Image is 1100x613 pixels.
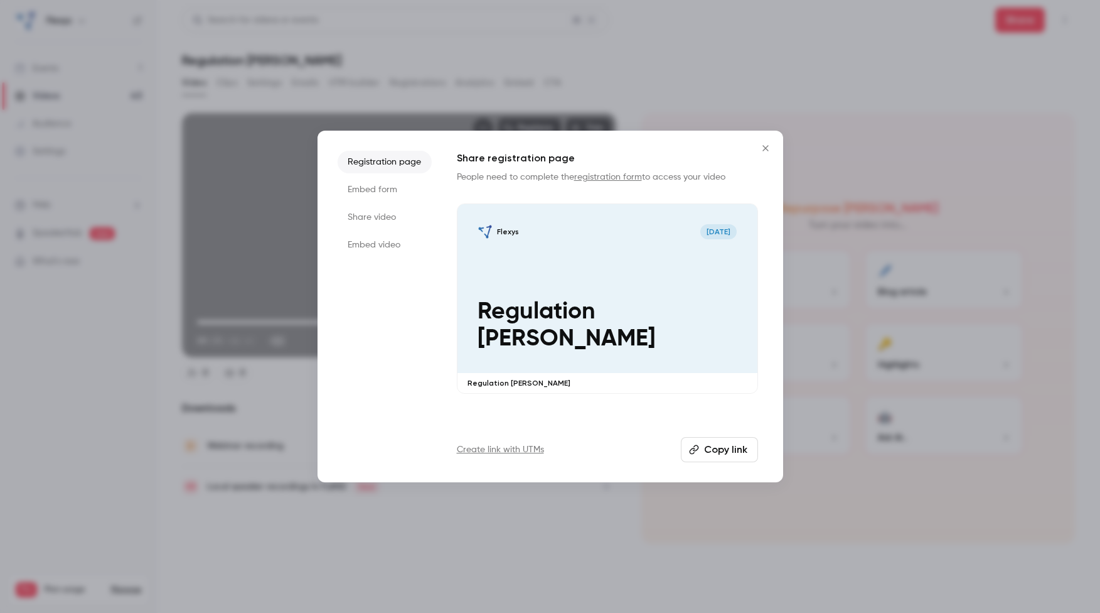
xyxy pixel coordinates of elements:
[753,136,778,161] button: Close
[338,234,432,256] li: Embed video
[338,206,432,229] li: Share video
[467,378,747,388] p: Regulation [PERSON_NAME]
[478,224,493,239] img: Regulation Jemma Holland
[457,151,758,166] h1: Share registration page
[457,171,758,183] p: People need to complete the to access your video
[700,224,737,239] span: [DATE]
[681,437,758,462] button: Copy link
[338,151,432,173] li: Registration page
[574,173,642,182] a: registration form
[497,227,519,237] p: Flexys
[338,178,432,201] li: Embed form
[478,298,737,353] p: Regulation [PERSON_NAME]
[457,443,544,456] a: Create link with UTMs
[457,203,758,394] a: Regulation Jemma HollandFlexys[DATE]Regulation [PERSON_NAME]Regulation [PERSON_NAME]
